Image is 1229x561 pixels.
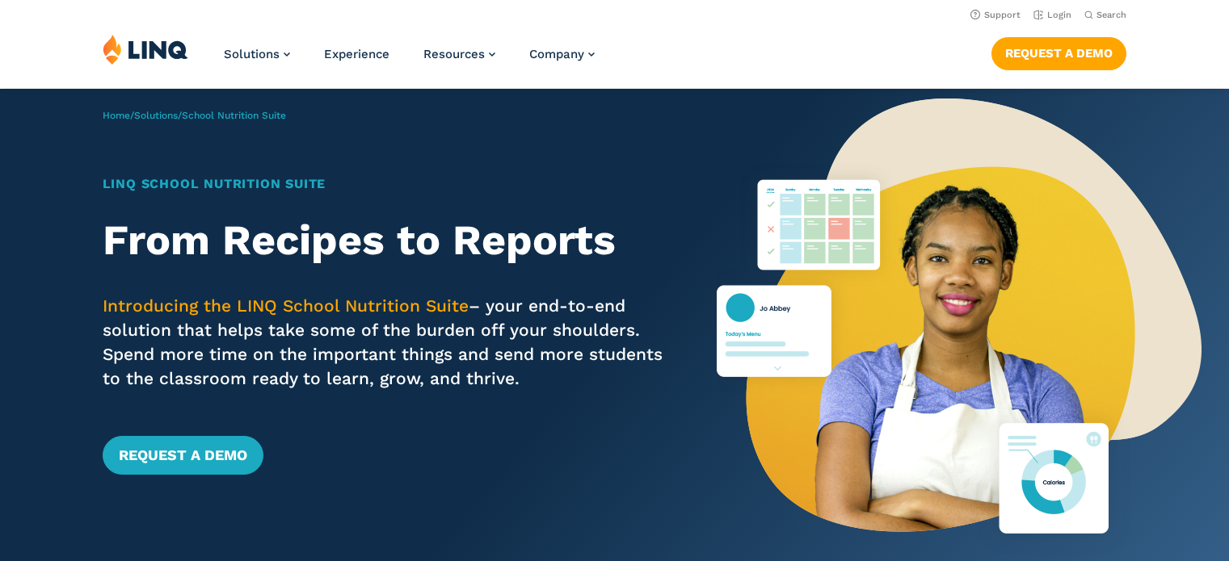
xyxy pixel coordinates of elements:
[529,47,584,61] span: Company
[103,436,263,475] a: Request a Demo
[991,34,1126,69] nav: Button Navigation
[423,47,495,61] a: Resources
[103,34,188,65] img: LINQ | K‑12 Software
[103,294,667,391] p: – your end-to-end solution that helps take some of the burden off your shoulders. Spend more time...
[1084,9,1126,21] button: Open Search Bar
[224,47,280,61] span: Solutions
[103,216,667,265] h2: From Recipes to Reports
[324,47,389,61] a: Experience
[423,47,485,61] span: Resources
[182,110,286,121] span: School Nutrition Suite
[224,47,290,61] a: Solutions
[1096,10,1126,20] span: Search
[224,34,595,87] nav: Primary Navigation
[991,37,1126,69] a: Request a Demo
[103,110,286,121] span: / /
[529,47,595,61] a: Company
[103,110,130,121] a: Home
[103,295,469,316] span: Introducing the LINQ School Nutrition Suite
[1033,10,1071,20] a: Login
[970,10,1021,20] a: Support
[134,110,178,121] a: Solutions
[103,174,667,194] h1: LINQ School Nutrition Suite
